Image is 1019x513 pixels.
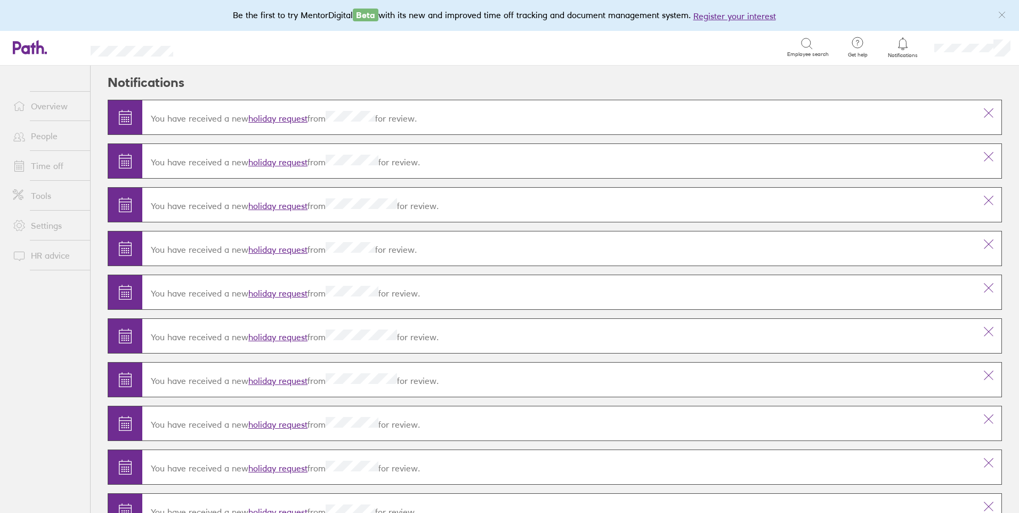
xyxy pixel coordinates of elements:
p: You have received a new from for review. [151,198,967,211]
a: Tools [4,185,90,206]
p: You have received a new from for review. [151,286,967,299]
a: Settings [4,215,90,236]
a: holiday request [248,419,308,430]
button: Register your interest [693,10,776,22]
span: Employee search [787,51,829,58]
p: You have received a new from for review. [151,417,967,430]
a: holiday request [248,288,308,299]
span: Notifications [886,52,920,59]
p: You have received a new from for review. [151,330,967,342]
p: You have received a new from for review. [151,373,967,386]
a: holiday request [248,244,308,255]
a: Overview [4,95,90,117]
p: You have received a new from for review. [151,461,967,474]
a: holiday request [248,375,308,386]
p: You have received a new from for review. [151,111,967,124]
a: holiday request [248,463,308,474]
a: Time off [4,155,90,177]
a: holiday request [248,157,308,167]
p: You have received a new from for review. [151,155,967,167]
div: Be the first to try MentorDigital with its new and improved time off tracking and document manage... [233,9,787,22]
a: holiday request [248,113,308,124]
div: Search [202,42,229,52]
p: You have received a new from for review. [151,242,967,255]
span: Get help [840,52,875,58]
a: People [4,125,90,147]
a: holiday request [248,332,308,342]
span: Beta [353,9,378,21]
h2: Notifications [108,66,184,100]
a: Notifications [886,36,920,59]
a: holiday request [248,201,308,211]
a: HR advice [4,245,90,266]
